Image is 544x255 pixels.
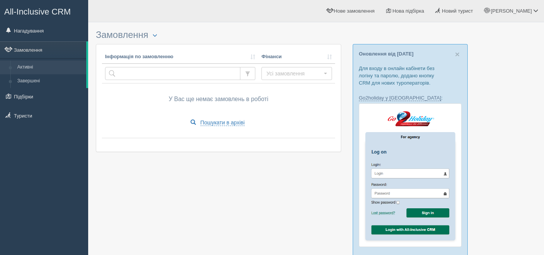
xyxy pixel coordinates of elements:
span: Нова підбірка [393,8,424,14]
img: go2holiday-login-via-crm-for-travel-agents.png [359,103,462,247]
span: Новий турист [442,8,473,14]
p: : [359,94,462,101]
a: Оновлення від [DATE] [359,51,414,57]
span: × [455,50,460,59]
h3: Замовлення [96,30,341,40]
p: У Вас ще немає замовлень в роботі [105,95,332,103]
a: All-Inclusive CRM [0,0,88,21]
button: Close [455,50,460,58]
a: Завершені [14,74,86,88]
button: Усі замовлення [261,67,332,80]
a: Go2holiday у [GEOGRAPHIC_DATA] [359,95,441,101]
a: Пошукати в архіві [186,116,250,129]
span: Усі замовлення [266,70,322,77]
span: Нове замовлення [334,8,375,14]
a: Фінанси [261,53,332,60]
p: Для входу в онлайн кабінети без логіну та паролю, додано кнопку CRM для нових туроператорів. [359,65,462,87]
a: Інформація по замовленню [105,53,255,60]
span: Пошукати в архіві [201,119,245,126]
input: Пошук за номером замовлення, ПІБ або паспортом туриста [105,67,240,80]
span: All-Inclusive CRM [4,7,71,16]
span: [PERSON_NAME] [491,8,532,14]
a: Активні [14,60,86,74]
